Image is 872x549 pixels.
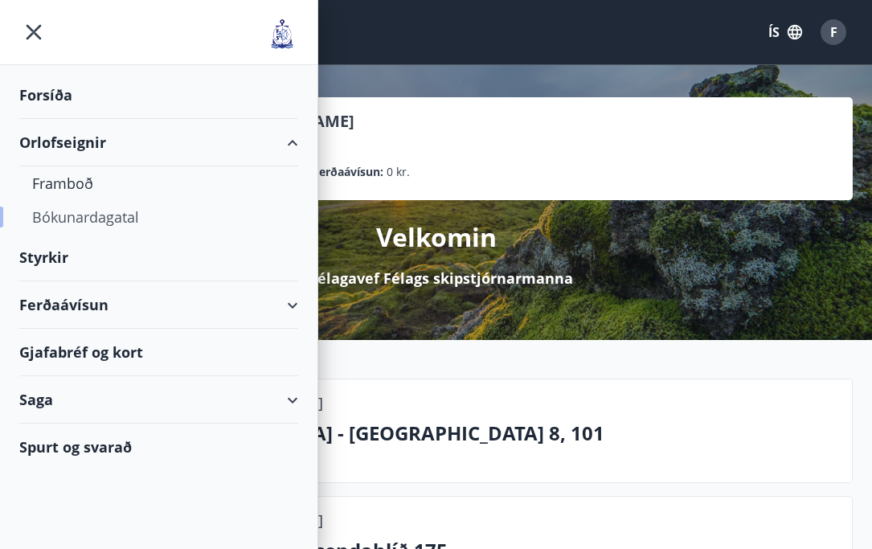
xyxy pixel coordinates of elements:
div: Bókunardagatal [32,200,285,234]
button: F [814,13,853,51]
button: menu [19,18,48,47]
p: Ferðaávísun : [313,163,383,181]
div: Saga [19,376,298,424]
p: [GEOGRAPHIC_DATA] - [GEOGRAPHIC_DATA] 8, 101 [137,420,839,447]
span: F [830,23,837,41]
p: Velkomin [376,219,497,255]
span: 0 kr. [387,163,410,181]
p: á félagavef Félags skipstjórnarmanna [299,268,573,289]
div: Framboð [32,166,285,200]
img: union_logo [266,18,298,50]
div: Forsíða [19,72,298,119]
div: Styrkir [19,234,298,281]
div: Orlofseignir [19,119,298,166]
div: Spurt og svarað [19,424,298,470]
div: Ferðaávísun [19,281,298,329]
div: Gjafabréf og kort [19,329,298,376]
button: ÍS [759,18,811,47]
